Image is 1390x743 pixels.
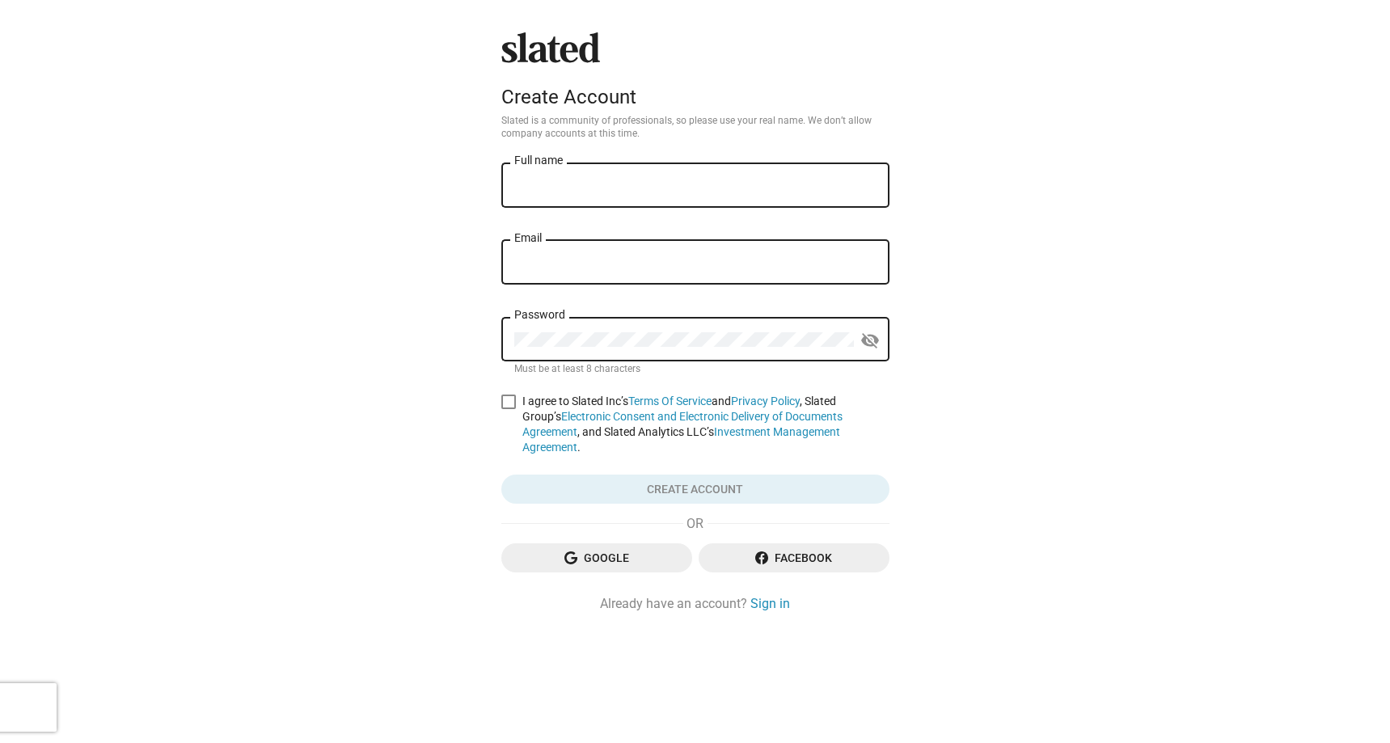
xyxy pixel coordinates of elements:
[522,394,889,455] span: I agree to Slated Inc’s and , Slated Group’s , and Slated Analytics LLC’s .
[514,363,640,376] mat-hint: Must be at least 8 characters
[501,86,889,108] div: Create Account
[731,395,800,407] a: Privacy Policy
[522,410,843,438] a: Electronic Consent and Electronic Delivery of Documents Agreement
[750,595,790,612] a: Sign in
[854,324,886,357] button: Show password
[712,543,877,572] span: Facebook
[628,395,712,407] a: Terms Of Service
[501,543,692,572] button: Google
[501,115,889,141] p: Slated is a community of professionals, so please use your real name. We don’t allow company acco...
[860,328,880,353] mat-icon: visibility_off
[501,595,889,612] div: Already have an account?
[699,543,889,572] button: Facebook
[501,32,889,115] sl-branding: Create Account
[514,543,679,572] span: Google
